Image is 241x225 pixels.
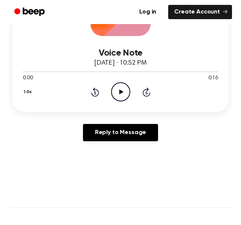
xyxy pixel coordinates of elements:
[23,74,33,82] span: 0:00
[9,5,51,20] a: Beep
[94,60,147,66] span: [DATE] · 10:52 PM
[23,86,34,98] button: 1.0x
[168,5,232,19] a: Create Account
[208,74,218,82] span: 0:16
[83,124,158,141] a: Reply to Message
[132,3,164,21] a: Log in
[23,48,218,58] h3: Voice Note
